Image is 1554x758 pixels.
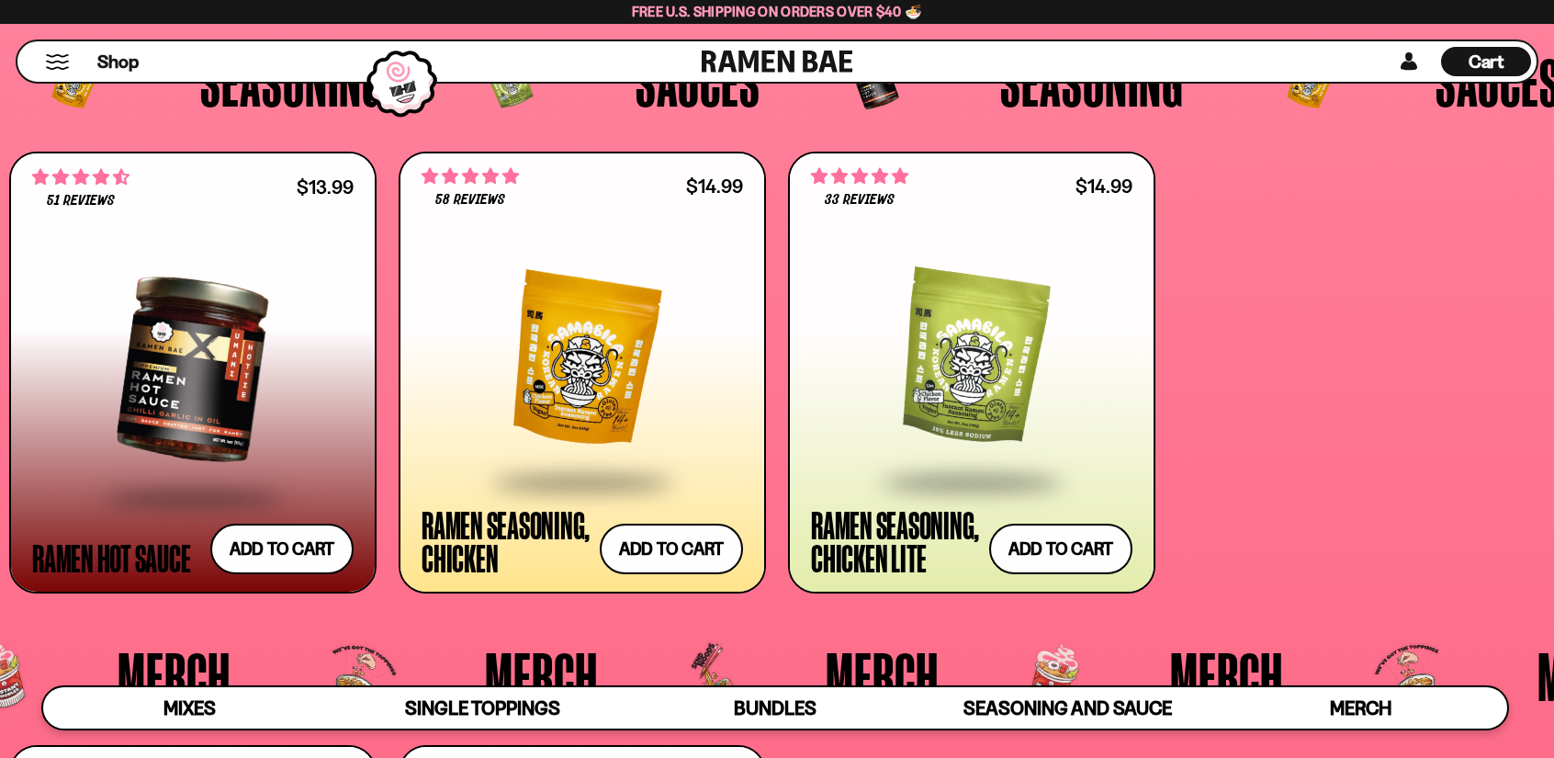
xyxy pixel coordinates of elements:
span: Single Toppings [405,696,560,719]
span: Merch [826,642,939,710]
a: 4.83 stars 58 reviews $14.99 Ramen Seasoning, Chicken Add to cart [399,152,766,594]
div: $13.99 [297,178,354,196]
a: 5.00 stars 33 reviews $14.99 Ramen Seasoning, Chicken Lite Add to cart [788,152,1155,594]
button: Add to cart [600,524,743,574]
a: Bundles [629,687,922,729]
span: Shop [97,50,139,74]
span: 4.83 stars [422,164,519,188]
span: 51 reviews [47,194,115,209]
span: Merch [118,642,231,710]
div: $14.99 [1075,177,1132,195]
span: Cart [1469,51,1504,73]
span: 33 reviews [825,193,895,208]
span: Merch [1170,642,1283,710]
a: Single Toppings [336,687,629,729]
span: Free U.S. Shipping on Orders over $40 🍜 [632,3,923,20]
span: 4.71 stars [32,165,129,189]
a: Cart [1441,41,1531,82]
button: Add to cart [210,524,354,574]
div: Ramen Seasoning, Chicken [422,508,591,574]
span: 58 reviews [435,193,505,208]
a: Mixes [43,687,336,729]
div: $14.99 [686,177,743,195]
a: Shop [97,47,139,76]
button: Add to cart [989,524,1132,574]
span: Seasoning and Sauce [963,696,1172,719]
button: Mobile Menu Trigger [45,54,70,70]
a: 4.71 stars 51 reviews $13.99 Ramen Hot Sauce Add to cart [9,152,377,594]
div: Ramen Seasoning, Chicken Lite [811,508,980,574]
span: Mixes [163,696,216,719]
div: Ramen Hot Sauce [32,541,190,574]
a: Merch [1214,687,1507,729]
span: Bundles [734,696,816,719]
a: Seasoning and Sauce [921,687,1214,729]
span: Merch [485,642,598,710]
span: 5.00 stars [811,164,908,188]
span: Merch [1330,696,1391,719]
